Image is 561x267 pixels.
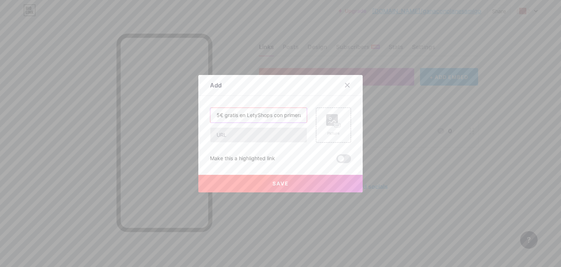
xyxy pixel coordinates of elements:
[198,175,363,192] button: Save
[210,128,307,142] input: URL
[210,81,222,90] div: Add
[210,154,275,163] div: Make this a highlighted link
[326,131,341,136] div: Picture
[210,108,307,123] input: Title
[272,180,289,187] span: Save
